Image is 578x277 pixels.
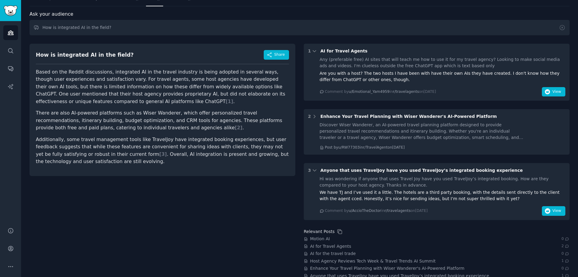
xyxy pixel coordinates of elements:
[561,244,570,249] span: 2
[264,50,289,60] button: Share
[561,266,570,271] span: 0
[310,265,465,272] a: Enhance Your Travel Planning with Wiser Wanderer's AI-Powered Platform
[320,168,523,173] span: Anyone that uses TravelJoy have you used TravelJoy’s integrated booking experience
[393,90,419,94] span: r/travelagents
[561,251,570,257] span: 0
[325,145,405,150] div: Post by u/RW77303 in r/TravelAgent on [DATE]
[4,5,17,16] img: GummySearch logo
[542,87,565,97] button: View
[325,208,428,214] div: Comment by in on [DATE]
[308,113,311,120] div: 2
[320,176,566,188] div: Hi was wondering if anyone that uses Travel Joy have you used TravelJoy’s integrated booking. How...
[235,125,242,131] span: [ 2 ]
[308,48,311,54] div: 1
[36,109,289,132] p: There are also AI-powered platforms such as Wiser Wanderer, which offer personalized travel recom...
[384,209,410,213] span: r/travelagents
[320,56,566,69] div: Any (preferable free) AI sites that will teach me how to use it for my travel agency? Looking to ...
[36,68,289,105] p: Based on the Reddit discussions, integrated AI in the travel industry is being adopted in several...
[325,89,436,95] div: Comment by in on [DATE]
[30,20,570,35] input: Ask this audience a question...
[310,243,351,250] a: AI for Travel Agents
[320,122,524,141] div: Discover Wiser Wanderer, an AI-powered travel planning platform designed to provide personalized ...
[320,49,367,53] span: AI for Travel Agents
[30,11,73,18] span: Ask your audience
[561,236,570,242] span: 0
[308,167,311,174] div: 3
[36,51,134,59] div: How is integrated AI in the field?
[542,90,565,95] a: View
[349,209,381,213] span: u/AccioTheDoctor
[561,258,570,264] span: 1
[320,70,566,83] div: Are you with a host? The two hosts I have been with have their own AIs they have created. I don't...
[310,250,356,257] a: AI for the travel trade
[304,228,334,235] div: Relevant Posts
[36,136,289,165] p: Additionally, some travel management tools like TravelJoy have integrated booking experiences, bu...
[320,189,566,202] div: We have TJ and I’ve used it a little. The hotels are a third party booking, with the details sent...
[274,52,285,58] span: Share
[225,99,233,104] span: [ 1 ]
[310,236,330,242] a: Motion AI
[310,258,436,264] a: Host Agency Reviews Tech Week & Travel Trends AI Summit
[552,89,561,95] span: View
[159,151,167,157] span: [ 3 ]
[320,114,497,119] span: Enhance Your Travel Planning with Wiser Wanderer's AI-Powered Platform
[349,90,390,94] span: u/Emotional_Yam4959
[552,208,561,214] span: View
[542,206,565,216] button: View
[542,210,565,215] a: View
